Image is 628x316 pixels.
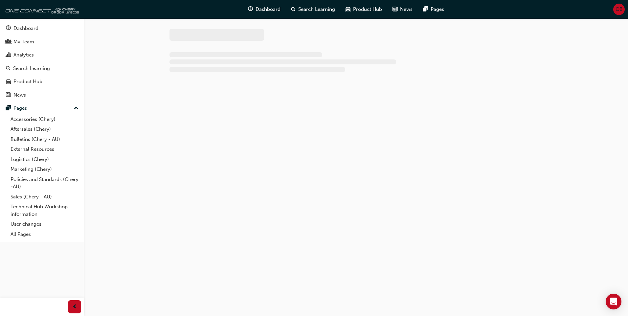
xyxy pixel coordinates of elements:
button: Pages [3,102,81,114]
span: pages-icon [423,5,428,13]
a: Logistics (Chery) [8,154,81,165]
a: News [3,89,81,101]
span: prev-icon [72,303,77,311]
span: car-icon [6,79,11,85]
a: guage-iconDashboard [243,3,286,16]
div: Product Hub [13,78,42,85]
div: My Team [13,38,34,46]
a: Accessories (Chery) [8,114,81,124]
button: OB [613,4,625,15]
span: Dashboard [256,6,280,13]
span: search-icon [6,66,11,72]
span: people-icon [6,39,11,45]
a: External Resources [8,144,81,154]
a: Policies and Standards (Chery -AU) [8,174,81,192]
a: Bulletins (Chery - AU) [8,134,81,145]
div: News [13,91,26,99]
a: Sales (Chery - AU) [8,192,81,202]
a: All Pages [8,229,81,239]
span: News [400,6,413,13]
span: guage-icon [6,26,11,32]
div: Dashboard [13,25,38,32]
span: search-icon [291,5,296,13]
a: pages-iconPages [418,3,449,16]
a: Product Hub [3,76,81,88]
a: news-iconNews [387,3,418,16]
div: Search Learning [13,65,50,72]
a: Search Learning [3,62,81,75]
a: My Team [3,36,81,48]
a: search-iconSearch Learning [286,3,340,16]
a: User changes [8,219,81,229]
div: Analytics [13,51,34,59]
span: chart-icon [6,52,11,58]
a: Analytics [3,49,81,61]
span: up-icon [74,104,78,113]
img: oneconnect [3,3,79,16]
a: Marketing (Chery) [8,164,81,174]
button: DashboardMy TeamAnalyticsSearch LearningProduct HubNews [3,21,81,102]
span: pages-icon [6,105,11,111]
span: news-icon [392,5,397,13]
a: Dashboard [3,22,81,34]
a: Aftersales (Chery) [8,124,81,134]
div: Open Intercom Messenger [606,294,621,309]
div: Pages [13,104,27,112]
span: car-icon [346,5,350,13]
a: Technical Hub Workshop information [8,202,81,219]
a: car-iconProduct Hub [340,3,387,16]
span: Pages [431,6,444,13]
span: OB [616,6,623,13]
span: guage-icon [248,5,253,13]
span: Search Learning [298,6,335,13]
span: Product Hub [353,6,382,13]
span: news-icon [6,92,11,98]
